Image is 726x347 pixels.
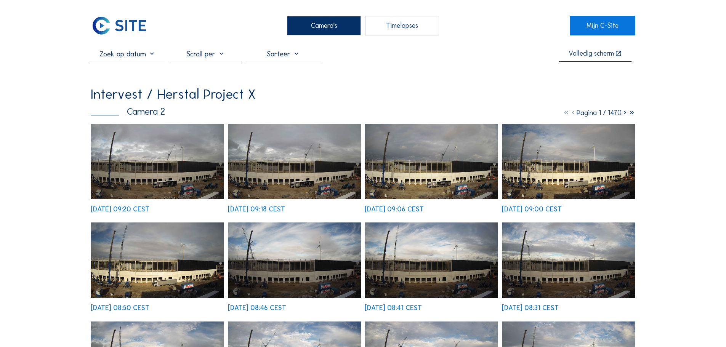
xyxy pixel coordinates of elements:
[91,16,156,35] a: C-SITE Logo
[570,16,635,35] a: Mijn C-Site
[577,109,622,117] span: Pagina 1 / 1470
[365,16,439,35] div: Timelapses
[502,305,559,312] div: [DATE] 08:31 CEST
[365,206,424,213] div: [DATE] 09:06 CEST
[228,305,286,312] div: [DATE] 08:46 CEST
[569,50,614,58] div: Volledig scherm
[365,305,422,312] div: [DATE] 08:41 CEST
[91,87,255,101] div: Intervest / Herstal Project X
[287,16,361,35] div: Camera's
[91,222,224,298] img: image_52959324
[228,222,361,298] img: image_52959201
[91,206,149,213] div: [DATE] 09:20 CEST
[502,124,635,199] img: image_52959461
[228,206,285,213] div: [DATE] 09:18 CEST
[91,305,149,312] div: [DATE] 08:50 CEST
[365,124,498,199] img: image_52959739
[91,124,224,199] img: image_52959977
[91,107,165,117] div: Camera 2
[91,49,165,58] input: Zoek op datum 󰅀
[91,16,148,35] img: C-SITE Logo
[502,222,635,298] img: image_52958795
[502,206,562,213] div: [DATE] 09:00 CEST
[365,222,498,298] img: image_52959078
[228,124,361,199] img: image_52959958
